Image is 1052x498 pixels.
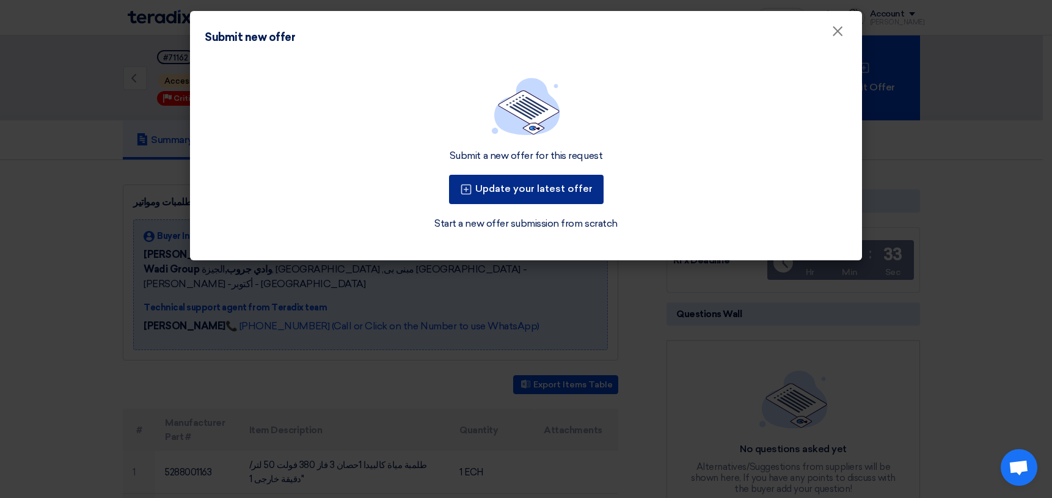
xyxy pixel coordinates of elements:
[1001,449,1037,486] a: Open chat
[434,216,617,231] a: Start a new offer submission from scratch
[492,78,560,135] img: empty_state_list.svg
[822,20,853,44] button: Close
[205,29,295,46] div: Submit new offer
[450,150,602,163] div: Submit a new offer for this request
[831,22,844,46] span: ×
[449,175,604,204] button: Update your latest offer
